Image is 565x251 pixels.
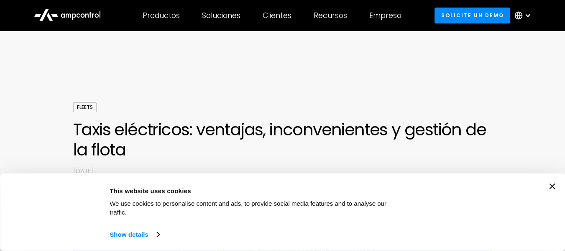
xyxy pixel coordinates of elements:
p: [DATE] [73,166,492,175]
div: Empresa [369,11,401,20]
button: Okay [414,184,534,208]
div: Recursos [314,11,347,20]
div: Clientes [263,11,291,20]
h1: Taxis eléctricos: ventajas, inconvenientes y gestión de la flota [73,119,492,160]
div: Soluciones [202,11,240,20]
div: Fleets [73,102,97,112]
div: This website uses cookies [110,186,404,196]
a: Solicite un demo [435,8,510,23]
span: We use cookies to personalise content and ads, to provide social media features and to analyse ou... [110,200,386,216]
a: Show details [110,228,159,241]
button: Close banner [549,184,555,189]
div: Productos [143,11,180,20]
